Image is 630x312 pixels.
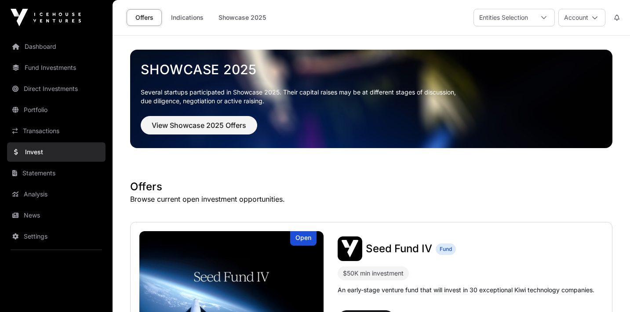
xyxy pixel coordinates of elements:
[165,9,209,26] a: Indications
[7,37,106,56] a: Dashboard
[141,62,602,77] a: Showcase 2025
[290,231,317,246] div: Open
[213,9,272,26] a: Showcase 2025
[338,286,594,294] p: An early-stage venture fund that will invest in 30 exceptional Kiwi technology companies.
[141,88,602,105] p: Several startups participated in Showcase 2025. Their capital raises may be at different stages o...
[7,163,106,183] a: Statements
[366,242,432,255] span: Seed Fund IV
[586,270,630,312] iframe: Chat Widget
[127,9,162,26] a: Offers
[474,9,533,26] div: Entities Selection
[152,120,246,131] span: View Showcase 2025 Offers
[141,125,257,134] a: View Showcase 2025 Offers
[7,58,106,77] a: Fund Investments
[7,227,106,246] a: Settings
[130,194,612,204] p: Browse current open investment opportunities.
[366,242,432,256] a: Seed Fund IV
[7,206,106,225] a: News
[558,9,605,26] button: Account
[7,121,106,141] a: Transactions
[11,9,81,26] img: Icehouse Ventures Logo
[338,236,362,261] img: Seed Fund IV
[7,142,106,162] a: Invest
[343,268,404,279] div: $50K min investment
[130,50,612,148] img: Showcase 2025
[7,185,106,204] a: Analysis
[130,180,612,194] h1: Offers
[7,79,106,98] a: Direct Investments
[440,246,452,253] span: Fund
[7,100,106,120] a: Portfolio
[338,266,409,280] div: $50K min investment
[141,116,257,134] button: View Showcase 2025 Offers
